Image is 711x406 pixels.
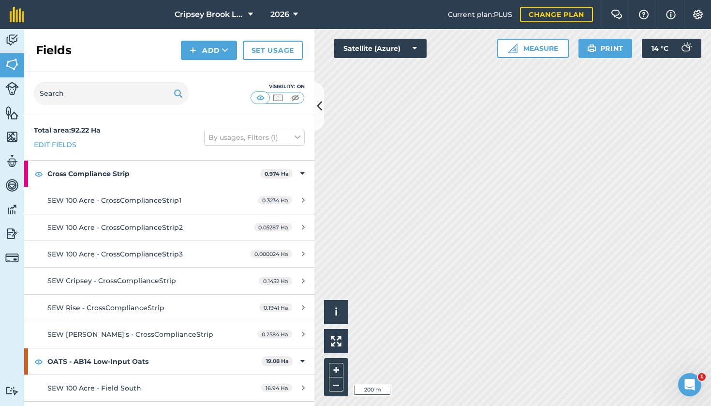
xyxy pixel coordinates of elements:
input: Search [34,82,189,105]
span: 0.000024 Ha [250,250,292,258]
iframe: Intercom live chat [678,373,701,396]
img: svg+xml;base64,PHN2ZyB4bWxucz0iaHR0cDovL3d3dy53My5vcmcvMjAwMC9zdmciIHdpZHRoPSI1NiIgaGVpZ2h0PSI2MC... [5,130,19,144]
strong: Total area : 92.22 Ha [34,126,101,135]
span: 0.3234 Ha [258,196,292,204]
a: SEW 100 Acre - CrossComplianceStrip20.05287 Ha [24,214,314,241]
div: OATS - AB14 Low-Input Oats19.08 Ha [24,348,314,375]
span: i [335,306,338,318]
img: svg+xml;base64,PHN2ZyB4bWxucz0iaHR0cDovL3d3dy53My5vcmcvMjAwMC9zdmciIHdpZHRoPSIxNCIgaGVpZ2h0PSIyNC... [190,45,196,56]
div: Visibility: On [251,83,305,90]
a: Change plan [520,7,593,22]
img: svg+xml;base64,PD94bWwgdmVyc2lvbj0iMS4wIiBlbmNvZGluZz0idXRmLTgiPz4KPCEtLSBHZW5lcmF0b3I6IEFkb2JlIE... [5,386,19,395]
img: A question mark icon [638,10,650,19]
strong: Cross Compliance Strip [47,161,260,187]
img: svg+xml;base64,PD94bWwgdmVyc2lvbj0iMS4wIiBlbmNvZGluZz0idXRmLTgiPz4KPCEtLSBHZW5lcmF0b3I6IEFkb2JlIE... [5,251,19,265]
span: 2026 [270,9,289,20]
div: Cross Compliance Strip0.974 Ha [24,161,314,187]
img: svg+xml;base64,PHN2ZyB4bWxucz0iaHR0cDovL3d3dy53My5vcmcvMjAwMC9zdmciIHdpZHRoPSIxOSIgaGVpZ2h0PSIyNC... [587,43,596,54]
span: 14 ° C [652,39,668,58]
img: svg+xml;base64,PHN2ZyB4bWxucz0iaHR0cDovL3d3dy53My5vcmcvMjAwMC9zdmciIHdpZHRoPSI1NiIgaGVpZ2h0PSI2MC... [5,57,19,72]
strong: 19.08 Ha [266,358,289,364]
span: 0.1452 Ha [259,277,292,285]
img: svg+xml;base64,PHN2ZyB4bWxucz0iaHR0cDovL3d3dy53My5vcmcvMjAwMC9zdmciIHdpZHRoPSI1MCIgaGVpZ2h0PSI0MC... [289,93,301,103]
img: Ruler icon [508,44,518,53]
img: svg+xml;base64,PHN2ZyB4bWxucz0iaHR0cDovL3d3dy53My5vcmcvMjAwMC9zdmciIHdpZHRoPSIxOCIgaGVpZ2h0PSIyNC... [34,168,43,180]
a: SEW 100 Acre - Field South16.94 Ha [24,375,314,401]
img: svg+xml;base64,PD94bWwgdmVyc2lvbj0iMS4wIiBlbmNvZGluZz0idXRmLTgiPz4KPCEtLSBHZW5lcmF0b3I6IEFkb2JlIE... [676,39,696,58]
span: SEW 100 Acre - Field South [47,384,141,392]
a: SEW Rise - CrossComplianceStrip0.1941 Ha [24,295,314,321]
strong: OATS - AB14 Low-Input Oats [47,348,262,375]
a: Edit fields [34,139,76,150]
img: svg+xml;base64,PHN2ZyB4bWxucz0iaHR0cDovL3d3dy53My5vcmcvMjAwMC9zdmciIHdpZHRoPSIxOCIgaGVpZ2h0PSIyNC... [34,356,43,367]
img: svg+xml;base64,PHN2ZyB4bWxucz0iaHR0cDovL3d3dy53My5vcmcvMjAwMC9zdmciIHdpZHRoPSIxNyIgaGVpZ2h0PSIxNy... [666,9,676,20]
span: SEW 100 Acre - CrossComplianceStrip2 [47,223,183,232]
img: A cog icon [692,10,704,19]
img: svg+xml;base64,PD94bWwgdmVyc2lvbj0iMS4wIiBlbmNvZGluZz0idXRmLTgiPz4KPCEtLSBHZW5lcmF0b3I6IEFkb2JlIE... [5,82,19,95]
button: Print [578,39,633,58]
button: By usages, Filters (1) [204,130,305,145]
span: SEW 100 Acre - CrossComplianceStrip1 [47,196,181,205]
img: svg+xml;base64,PHN2ZyB4bWxucz0iaHR0cDovL3d3dy53My5vcmcvMjAwMC9zdmciIHdpZHRoPSI1MCIgaGVpZ2h0PSI0MC... [254,93,267,103]
img: fieldmargin Logo [10,7,24,22]
img: svg+xml;base64,PHN2ZyB4bWxucz0iaHR0cDovL3d3dy53My5vcmcvMjAwMC9zdmciIHdpZHRoPSIxOSIgaGVpZ2h0PSIyNC... [174,88,183,99]
img: svg+xml;base64,PD94bWwgdmVyc2lvbj0iMS4wIiBlbmNvZGluZz0idXRmLTgiPz4KPCEtLSBHZW5lcmF0b3I6IEFkb2JlIE... [5,226,19,241]
a: SEW Cripsey - CrossComplianceStrip0.1452 Ha [24,268,314,294]
span: 16.94 Ha [261,384,292,392]
img: svg+xml;base64,PD94bWwgdmVyc2lvbj0iMS4wIiBlbmNvZGluZz0idXRmLTgiPz4KPCEtLSBHZW5lcmF0b3I6IEFkb2JlIE... [5,33,19,47]
img: svg+xml;base64,PHN2ZyB4bWxucz0iaHR0cDovL3d3dy53My5vcmcvMjAwMC9zdmciIHdpZHRoPSI1MCIgaGVpZ2h0PSI0MC... [272,93,284,103]
a: Set usage [243,41,303,60]
span: SEW 100 Acre - CrossComplianceStrip3 [47,250,183,258]
img: svg+xml;base64,PD94bWwgdmVyc2lvbj0iMS4wIiBlbmNvZGluZz0idXRmLTgiPz4KPCEtLSBHZW5lcmF0b3I6IEFkb2JlIE... [5,178,19,193]
span: SEW [PERSON_NAME]'s - CrossComplianceStrip [47,330,213,339]
span: SEW Cripsey - CrossComplianceStrip [47,276,176,285]
span: 0.1941 Ha [259,303,292,312]
span: Cripsey Brook Limited [175,9,244,20]
span: 0.05287 Ha [254,223,292,231]
button: i [324,300,348,324]
img: svg+xml;base64,PD94bWwgdmVyc2lvbj0iMS4wIiBlbmNvZGluZz0idXRmLTgiPz4KPCEtLSBHZW5lcmF0b3I6IEFkb2JlIE... [5,202,19,217]
span: Current plan : PLUS [448,9,512,20]
button: + [329,363,343,377]
strong: 0.974 Ha [265,170,289,177]
span: 0.2584 Ha [257,330,292,338]
img: Two speech bubbles overlapping with the left bubble in the forefront [611,10,622,19]
button: Measure [497,39,569,58]
button: – [329,377,343,391]
a: SEW 100 Acre - CrossComplianceStrip30.000024 Ha [24,241,314,267]
button: Add [181,41,237,60]
a: SEW [PERSON_NAME]'s - CrossComplianceStrip0.2584 Ha [24,321,314,347]
span: SEW Rise - CrossComplianceStrip [47,303,164,312]
img: Four arrows, one pointing top left, one top right, one bottom right and the last bottom left [331,336,341,346]
button: Satellite (Azure) [334,39,427,58]
h2: Fields [36,43,72,58]
a: SEW 100 Acre - CrossComplianceStrip10.3234 Ha [24,187,314,213]
img: svg+xml;base64,PD94bWwgdmVyc2lvbj0iMS4wIiBlbmNvZGluZz0idXRmLTgiPz4KPCEtLSBHZW5lcmF0b3I6IEFkb2JlIE... [5,154,19,168]
img: svg+xml;base64,PHN2ZyB4bWxucz0iaHR0cDovL3d3dy53My5vcmcvMjAwMC9zdmciIHdpZHRoPSI1NiIgaGVpZ2h0PSI2MC... [5,105,19,120]
button: 14 °C [642,39,701,58]
span: 1 [698,373,706,381]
